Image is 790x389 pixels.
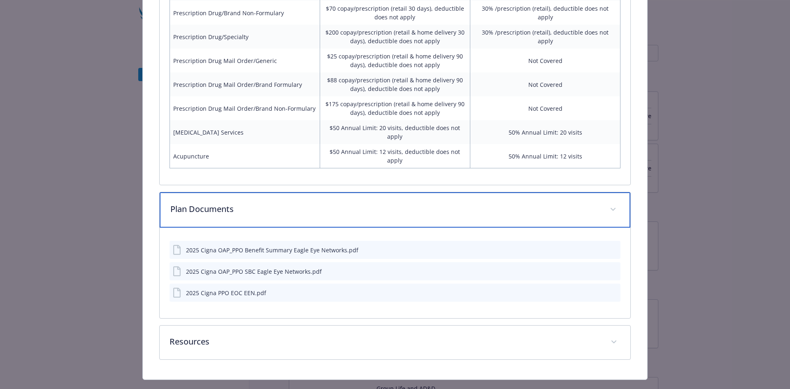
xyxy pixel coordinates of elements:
td: Prescription Drug Mail Order/Brand Formulary [170,72,320,96]
td: [MEDICAL_DATA] Services [170,120,320,144]
td: 50% Annual Limit: 12 visits [470,144,620,168]
td: Acupuncture [170,144,320,168]
div: 2025 Cigna OAP_PPO SBC Eagle Eye Networks.pdf [186,267,322,276]
td: Not Covered [470,72,620,96]
td: Prescription Drug/Brand Non-Formulary [170,1,320,25]
td: $50 Annual Limit: 20 visits, deductible does not apply [320,120,470,144]
td: $88 copay/prescription (retail & home delivery 90 days), deductible does not apply [320,72,470,96]
div: Plan Documents [160,192,631,228]
button: preview file [610,289,617,297]
td: Prescription Drug Mail Order/Generic [170,49,320,72]
button: preview file [610,267,617,276]
td: $70 copay/prescription (retail 30 days), deductible does not apply [320,1,470,25]
td: Not Covered [470,49,620,72]
div: 2025 Cigna OAP_PPO Benefit Summary Eagle Eye Networks.pdf [186,246,358,254]
td: $200 copay/prescription (retail & home delivery 30 days), deductible does not apply [320,25,470,49]
div: Resources [160,326,631,359]
td: 50% Annual Limit: 20 visits [470,120,620,144]
td: $50 Annual Limit: 12 visits, deductible does not apply [320,144,470,168]
p: Plan Documents [170,203,600,215]
td: Prescription Drug Mail Order/Brand Non-Formulary [170,96,320,120]
td: 30% /prescription (retail), deductible does not apply [470,1,620,25]
td: $25 copay/prescription (retail & home delivery 90 days), deductible does not apply [320,49,470,72]
div: 2025 Cigna PPO EOC EEN.pdf [186,289,266,297]
button: download file [597,246,603,254]
td: 30% /prescription (retail), deductible does not apply [470,25,620,49]
button: preview file [610,246,617,254]
td: $175 copay/prescription (retail & home delivery 90 days), deductible does not apply [320,96,470,120]
button: download file [597,267,603,276]
div: Plan Documents [160,228,631,318]
button: download file [597,289,603,297]
p: Resources [170,335,601,348]
td: Not Covered [470,96,620,120]
td: Prescription Drug/Specialty [170,25,320,49]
